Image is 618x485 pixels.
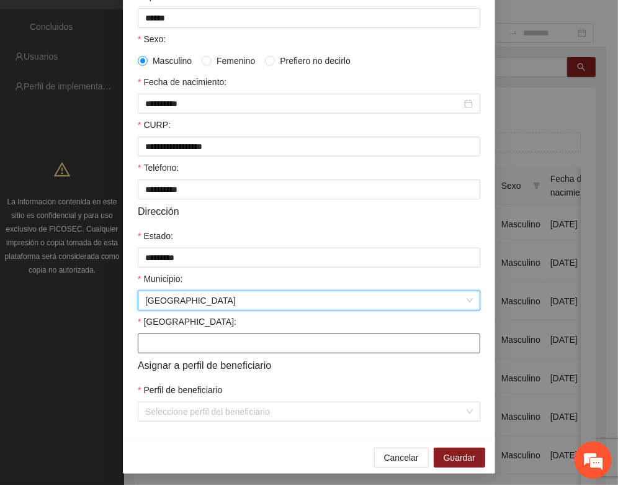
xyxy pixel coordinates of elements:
[138,8,480,28] input: Apellido 2:
[138,229,173,243] label: Estado:
[275,54,356,68] span: Prefiero no decirlo
[145,97,462,111] input: Fecha de nacimiento:
[138,75,226,89] label: Fecha de nacimiento:
[65,63,208,79] div: Chatee con nosotros ahora
[138,32,166,46] label: Sexo:
[138,383,222,397] label: Perfil de beneficiario
[138,179,480,199] input: Teléfono:
[148,54,197,68] span: Masculino
[138,333,480,353] input: Colonia:
[138,204,179,219] span: Dirección
[212,54,260,68] span: Femenino
[145,402,464,421] input: Perfil de beneficiario
[434,448,485,468] button: Guardar
[374,448,429,468] button: Cancelar
[72,166,171,291] span: Estamos en línea.
[384,451,419,465] span: Cancelar
[138,137,480,156] input: CURP:
[138,315,236,329] label: Colonia:
[138,118,171,132] label: CURP:
[6,339,236,383] textarea: Escriba su mensaje y pulse “Intro”
[138,358,271,373] span: Asignar a perfil de beneficiario
[138,248,480,268] input: Estado:
[138,272,182,286] label: Municipio:
[204,6,233,36] div: Minimizar ventana de chat en vivo
[138,161,179,175] label: Teléfono:
[145,291,473,310] span: Chihuahua
[444,451,475,465] span: Guardar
